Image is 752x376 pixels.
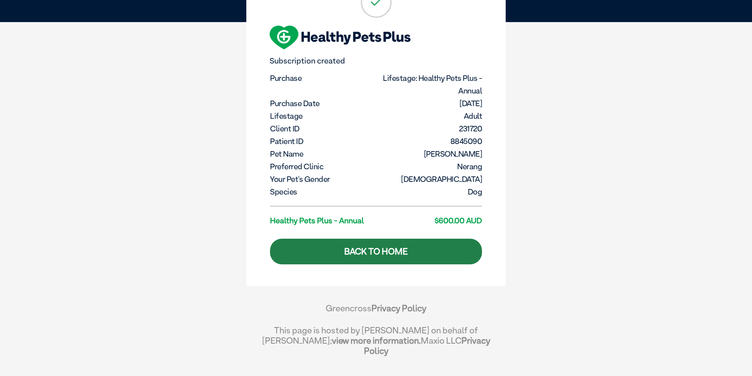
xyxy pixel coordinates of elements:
dt: Healthy Pets Plus - Annual [270,214,375,227]
dt: Purchase Date [270,97,375,110]
dd: Adult [377,110,482,122]
dd: 231720 [377,122,482,135]
a: Privacy Policy [371,303,426,313]
dt: Pet Name [270,148,375,160]
a: Privacy Policy [364,335,490,356]
dd: Nerang [377,160,482,173]
dt: Client ID [270,122,375,135]
dd: Lifestage: Healthy Pets Plus - Annual [377,72,482,97]
a: view more information. [332,335,421,346]
dt: Patient ID [270,135,375,148]
dt: Species [270,185,375,198]
dt: Purchase [270,72,375,84]
dd: $600.00 AUD [377,214,482,227]
div: This page is hosted by [PERSON_NAME] on behalf of [PERSON_NAME]; Maxio LLC [262,321,490,356]
dd: 8845090 [377,135,482,148]
dd: Dog [377,185,482,198]
dt: Your pet's gender [270,173,375,185]
dd: [PERSON_NAME] [377,148,482,160]
img: hpp-logo [270,26,411,49]
div: Greencross [262,303,490,321]
dt: Lifestage [270,110,375,122]
p: Subscription created [270,56,482,65]
dd: [DEMOGRAPHIC_DATA] [377,173,482,185]
a: Back to Home [270,239,482,264]
dd: [DATE] [377,97,482,110]
dt: Preferred Clinic [270,160,375,173]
